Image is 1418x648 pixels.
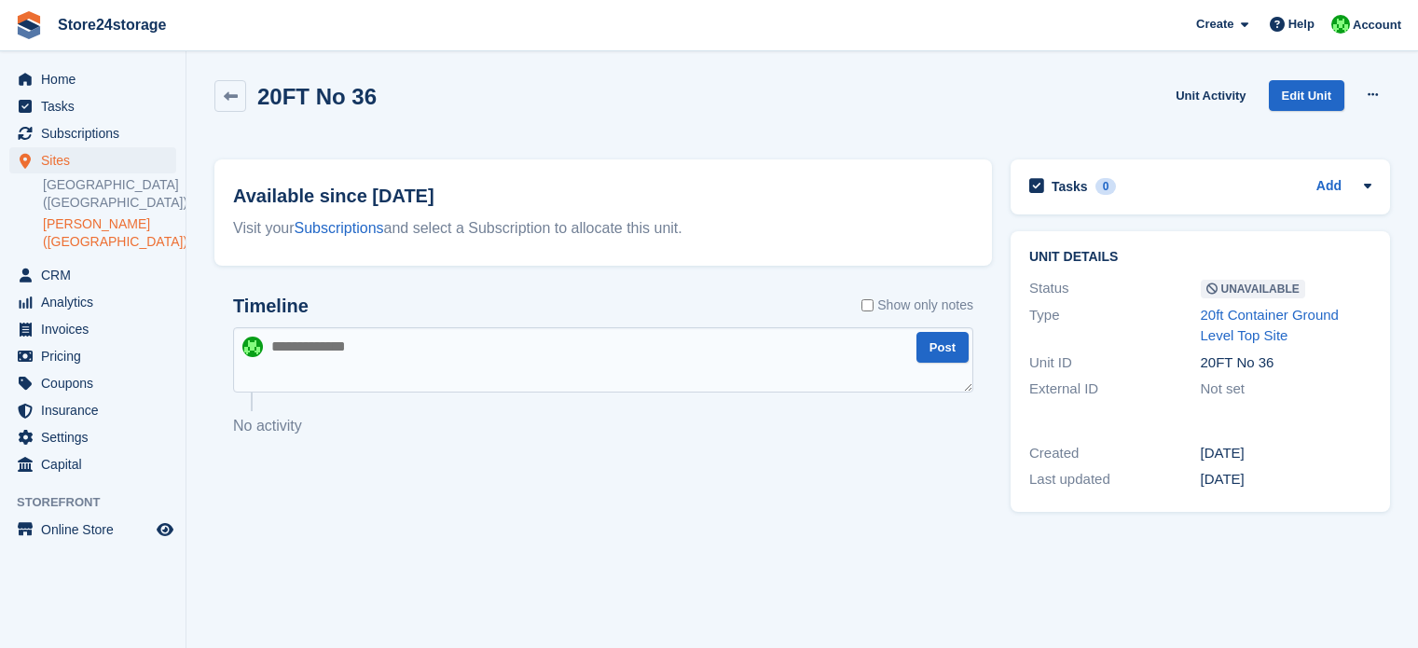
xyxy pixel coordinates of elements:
[1353,16,1401,34] span: Account
[9,147,176,173] a: menu
[41,397,153,423] span: Insurance
[41,93,153,119] span: Tasks
[257,84,377,109] h2: 20FT No 36
[9,451,176,477] a: menu
[41,120,153,146] span: Subscriptions
[1201,280,1305,298] span: Unavailable
[41,66,153,92] span: Home
[41,424,153,450] span: Settings
[1331,15,1350,34] img: Tracy Harper
[1201,307,1339,344] a: 20ft Container Ground Level Top Site
[41,343,153,369] span: Pricing
[1316,176,1342,198] a: Add
[41,289,153,315] span: Analytics
[15,11,43,39] img: stora-icon-8386f47178a22dfd0bd8f6a31ec36ba5ce8667c1dd55bd0f319d3a0aa187defe.svg
[154,518,176,541] a: Preview store
[1288,15,1315,34] span: Help
[41,316,153,342] span: Invoices
[41,147,153,173] span: Sites
[1269,80,1344,111] a: Edit Unit
[1201,352,1372,374] div: 20FT No 36
[41,451,153,477] span: Capital
[1201,379,1372,400] div: Not set
[50,9,174,40] a: Store24storage
[43,176,176,212] a: [GEOGRAPHIC_DATA] ([GEOGRAPHIC_DATA])
[9,397,176,423] a: menu
[233,415,973,437] p: No activity
[1201,443,1372,464] div: [DATE]
[17,493,186,512] span: Storefront
[9,517,176,543] a: menu
[9,120,176,146] a: menu
[1029,443,1201,464] div: Created
[9,289,176,315] a: menu
[242,337,263,357] img: Tracy Harper
[861,296,973,315] label: Show only notes
[1029,250,1371,265] h2: Unit details
[233,296,309,317] h2: Timeline
[1196,15,1233,34] span: Create
[1029,352,1201,374] div: Unit ID
[9,343,176,369] a: menu
[41,262,153,288] span: CRM
[1052,178,1088,195] h2: Tasks
[9,370,176,396] a: menu
[1201,469,1372,490] div: [DATE]
[41,370,153,396] span: Coupons
[1029,278,1201,299] div: Status
[233,182,973,210] h2: Available since [DATE]
[41,517,153,543] span: Online Store
[233,217,973,240] div: Visit your and select a Subscription to allocate this unit.
[9,262,176,288] a: menu
[1168,80,1253,111] a: Unit Activity
[916,332,969,363] button: Post
[861,296,874,315] input: Show only notes
[1029,305,1201,347] div: Type
[9,93,176,119] a: menu
[9,316,176,342] a: menu
[1029,469,1201,490] div: Last updated
[295,220,384,236] a: Subscriptions
[9,424,176,450] a: menu
[43,215,176,251] a: [PERSON_NAME] ([GEOGRAPHIC_DATA])
[1095,178,1117,195] div: 0
[1029,379,1201,400] div: External ID
[9,66,176,92] a: menu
